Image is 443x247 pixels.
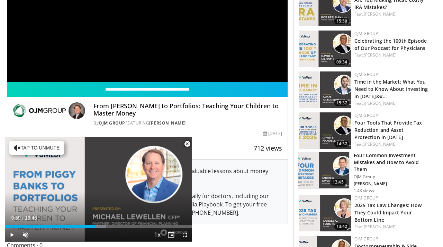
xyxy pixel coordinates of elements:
button: Enable picture-in-picture mode [164,228,178,242]
a: Time in the Market: What You Need to Know About Investing in [DATE]&#… [354,78,428,100]
span: 09:34 [334,59,349,65]
div: By FEATURING [93,120,282,126]
button: Playback Rate [150,228,164,242]
button: Unmute [19,228,33,242]
a: [PERSON_NAME] [149,120,186,126]
img: Avatar [69,102,85,119]
img: cfc453be-3f74-41d3-a301-0743b7c46f05.150x105_q85_crop-smart_upscale.jpg [299,71,351,108]
img: f90543b2-11a1-4aab-98f1-82dfa77c6314.png.150x105_q85_crop-smart_upscale.png [298,152,349,188]
p: [PERSON_NAME] [354,181,432,187]
img: 6704c0a6-4d74-4e2e-aaba-7698dfbc586a.150x105_q85_crop-smart_upscale.jpg [299,112,351,149]
a: [PERSON_NAME] [364,52,397,58]
span: 712 views [254,144,282,152]
a: OJM Group [354,195,378,201]
a: [PERSON_NAME] [364,11,397,17]
div: Feat. [354,224,430,230]
button: Fullscreen [178,228,192,242]
a: [PERSON_NAME] [364,100,397,106]
a: [PERSON_NAME] [364,141,397,147]
a: 09:34 [299,31,351,67]
div: Feat. [354,11,430,17]
span: 15:50 [334,18,349,24]
a: [PERSON_NAME] [364,224,397,230]
img: OJM Group [13,102,66,119]
p: OJM Group [354,174,432,180]
span: 13:45 [330,179,346,186]
a: 14:37 [299,112,351,149]
span: 13:42 [334,223,349,230]
span: 9:39 [11,215,20,221]
a: 2025 Tax Law Changes: How They Could Impact Your Bottom Line [354,202,422,223]
a: Four Tools That Provide Tax Reduction and Asset Protection in [DATE] [354,119,422,140]
a: OJM Group [99,120,125,126]
a: OJM Group [354,71,378,77]
a: 15:37 [299,71,351,108]
h4: From [PERSON_NAME] to Portfolios: Teaching Your Children to Master Money [93,102,282,117]
button: Close [180,137,194,151]
img: 7438bed5-bde3-4519-9543-24a8eadaa1c2.150x105_q85_crop-smart_upscale.jpg [299,31,351,67]
span: / [22,215,24,221]
a: OJM Group [354,112,378,118]
a: 13:45 Four Common Investment Mistakes and How to Avoid Them OJM Group [PERSON_NAME] 1.4K views [298,152,432,194]
a: 13:42 [299,195,351,231]
div: Feat. [354,100,430,107]
span: 15:37 [334,100,349,106]
a: Celebrating the 100th Episode of Our Podcast for Physicians [354,37,427,51]
a: OJM Group [354,236,378,242]
span: 19:45 [25,215,37,221]
div: [DATE] [263,130,282,137]
a: OJM Group [354,31,378,36]
p: 1.4K views [354,188,374,194]
span: 14:37 [334,141,349,147]
h3: Four Common Investment Mistakes and How to Avoid Them [354,152,432,173]
div: Progress Bar [5,225,192,228]
img: d1aa8f41-d4be-4c34-826f-02b51e199514.png.150x105_q85_crop-smart_upscale.png [299,195,351,231]
div: Feat. [354,141,430,147]
button: Play [5,228,19,242]
button: Tap to unmute [9,141,64,155]
div: Feat. [354,52,430,58]
video-js: Video Player [5,137,192,242]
